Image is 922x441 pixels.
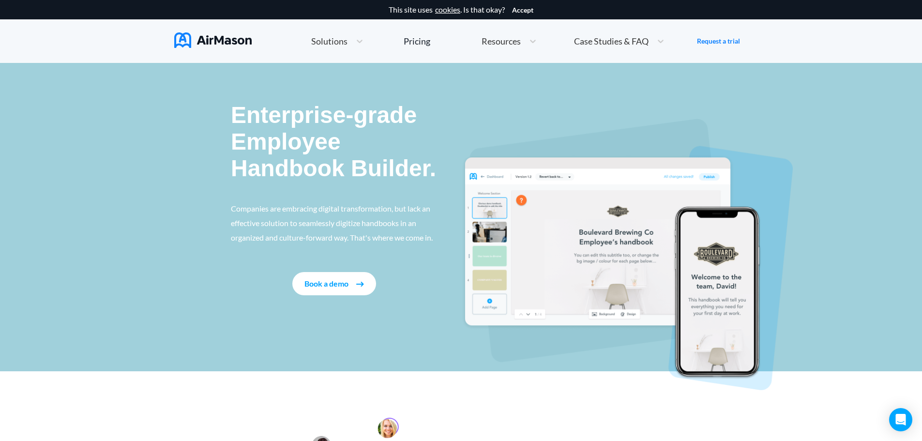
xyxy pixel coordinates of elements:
span: Case Studies & FAQ [574,37,649,46]
div: Pricing [404,37,430,46]
button: Accept cookies [512,6,533,14]
span: Solutions [311,37,348,46]
a: cookies [435,5,460,14]
img: handbook intro [461,119,793,390]
p: Enterprise-grade Employee Handbook Builder. [231,102,438,182]
a: Pricing [404,32,430,50]
img: AirMason Logo [174,32,252,48]
button: Book a demo [292,272,376,295]
p: Companies are embracing digital transformation, but lack an effective solution to seamlessly digi... [231,201,438,245]
span: Resources [482,37,521,46]
div: Open Intercom Messenger [889,408,912,431]
a: Request a trial [697,36,740,46]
